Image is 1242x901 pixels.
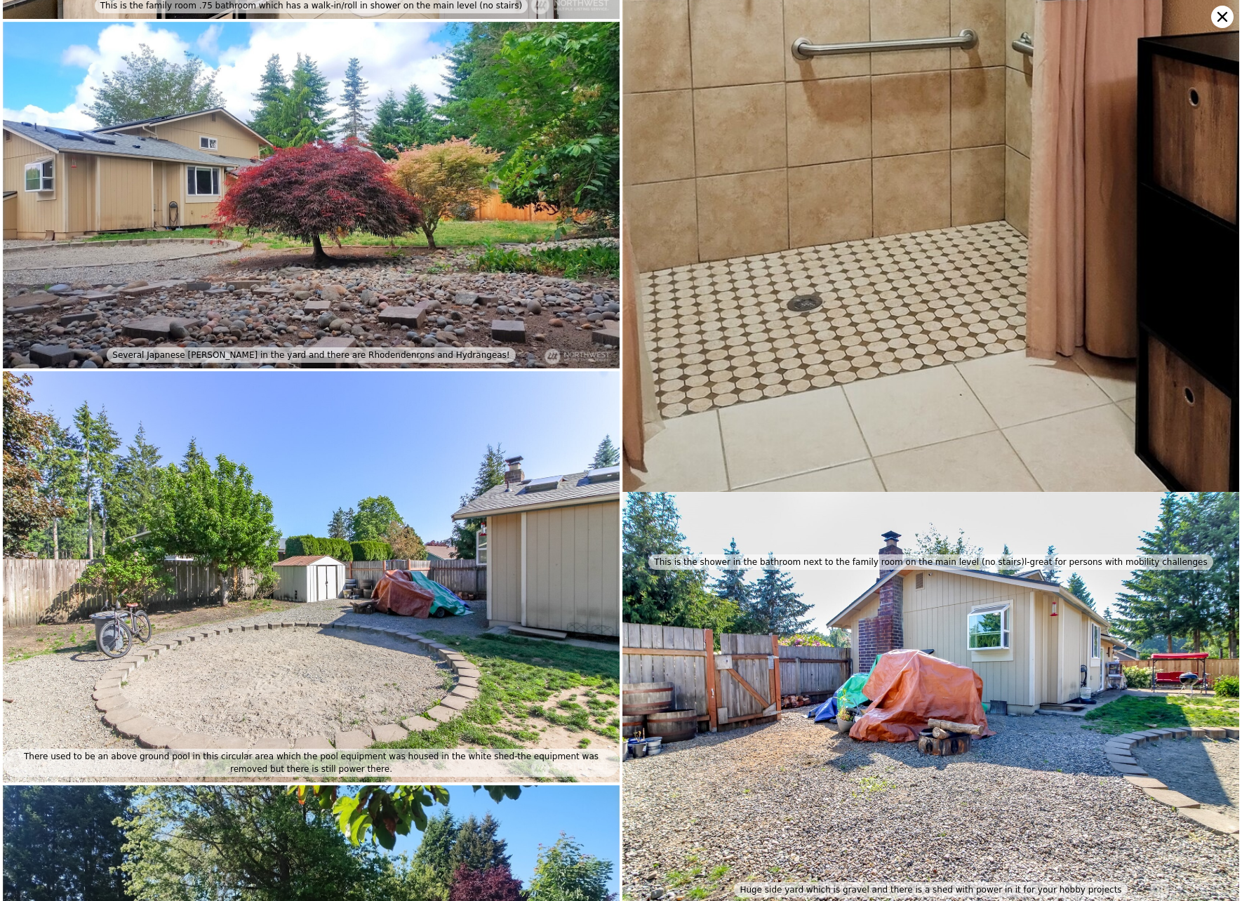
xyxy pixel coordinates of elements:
[648,554,1213,570] div: This is the shower in the bathroom next to the family room on the main level (no stairs)l-great f...
[734,882,1127,897] div: Huge side yard which is gravel and there is a shed with power in it for your hobby projects
[3,22,620,368] img: Several Japanese Maples in the yard and there are Rhodendenrons and Hydrangeas!
[3,749,620,777] div: There used to be an above ground pool in this circular area which the pool equipment was housed i...
[107,347,515,363] div: Several Japanese [PERSON_NAME] in the yard and there are Rhodendenrons and Hydrangeas!
[3,371,620,782] img: There used to be an above ground pool in this circular area which the pool equipment was housed i...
